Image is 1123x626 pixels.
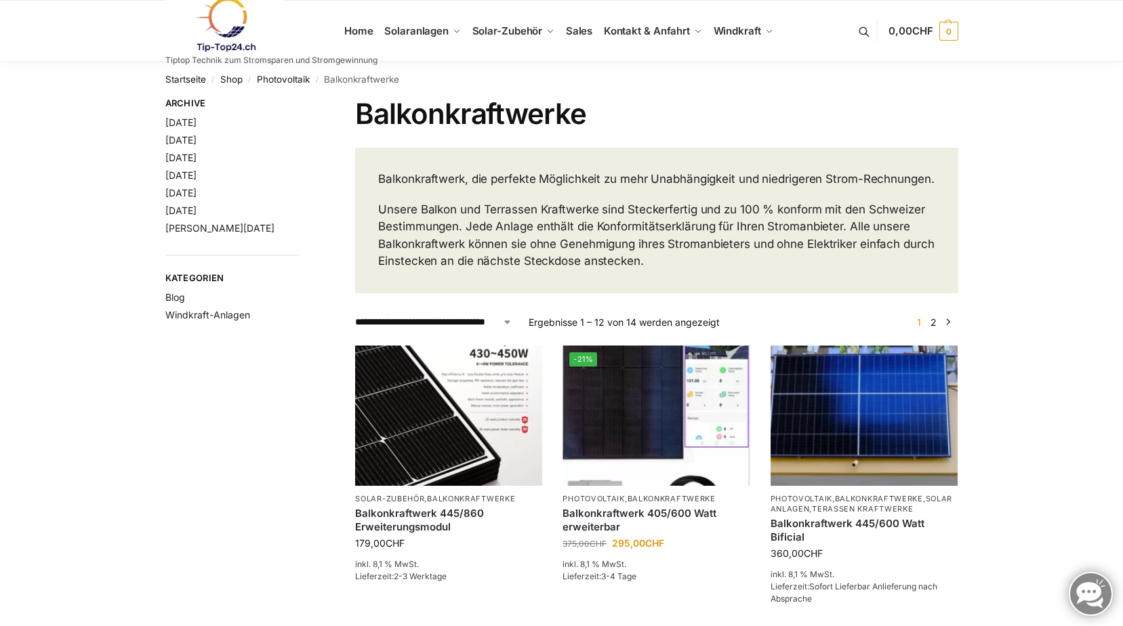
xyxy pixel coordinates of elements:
a: Windkraft [708,1,779,62]
p: Unsere Balkon und Terrassen Kraftwerke sind Steckerfertig und zu 100 % konform mit den Schweizer ... [378,201,935,270]
bdi: 295,00 [612,537,664,549]
a: Blog [165,291,185,303]
a: Balkonkraftwerke [835,494,923,503]
h1: Balkonkraftwerke [355,97,958,131]
span: Windkraft [714,24,761,37]
p: Balkonkraftwerk, die perfekte Möglichkeit zu mehr Unabhängigkeit und niedrigeren Strom-Rechnungen. [378,171,935,188]
img: Solaranlage für den kleinen Balkon [771,346,958,486]
a: Terassen Kraftwerke [812,504,913,514]
select: Shop-Reihenfolge [355,315,512,329]
p: inkl. 8,1 % MwSt. [563,558,750,570]
a: Sales [560,1,598,62]
a: Balkonkraftwerk 445/860 Erweiterungsmodul [355,507,542,533]
bdi: 179,00 [355,537,405,549]
img: Balkonkraftwerk 445/860 Erweiterungsmodul [355,346,542,486]
span: Solaranlagen [384,24,449,37]
span: Solar-Zubehör [472,24,543,37]
span: Lieferzeit: [563,571,636,581]
a: Balkonkraftwerk 405/600 Watt erweiterbar [563,507,750,533]
nav: Produkt-Seitennummerierung [909,315,958,329]
a: [DATE] [165,205,197,216]
a: [PERSON_NAME][DATE] [165,222,274,234]
a: Solaranlagen [771,494,953,514]
span: CHF [912,24,933,37]
a: [DATE] [165,187,197,199]
a: Solar-Zubehör [355,494,424,503]
a: Balkonkraftwerke [427,494,515,503]
span: CHF [590,539,607,549]
a: Startseite [165,74,206,85]
a: Solar-Zubehör [466,1,560,62]
a: 0,00CHF 0 [889,11,958,51]
span: Kontakt & Anfahrt [604,24,690,37]
a: Kontakt & Anfahrt [598,1,708,62]
a: Solaranlagen [379,1,466,62]
a: Seite 2 [927,316,940,328]
p: inkl. 8,1 % MwSt. [771,568,958,581]
span: CHF [804,547,823,559]
a: -21%Steckerfertig Plug & Play mit 410 Watt [563,346,750,486]
a: Shop [220,74,243,85]
span: Lieferzeit: [355,571,447,581]
button: Close filters [300,98,308,112]
a: Photovoltaik [771,494,832,503]
span: Sales [566,24,593,37]
p: , [563,494,750,504]
a: [DATE] [165,152,197,163]
p: , [355,494,542,504]
a: Photovoltaik [257,74,310,85]
a: Balkonkraftwerke [628,494,716,503]
span: 3-4 Tage [601,571,636,581]
a: → [943,315,953,329]
a: [DATE] [165,117,197,128]
span: CHF [645,537,664,549]
p: , , , [771,494,958,515]
span: Kategorien [165,272,300,285]
span: Seite 1 [914,316,924,328]
span: 0 [939,22,958,41]
nav: Breadcrumb [165,62,958,97]
span: 0,00 [889,24,933,37]
p: Tiptop Technik zum Stromsparen und Stromgewinnung [165,56,377,64]
span: CHF [386,537,405,549]
span: / [243,75,257,85]
span: Archive [165,97,300,110]
a: [DATE] [165,134,197,146]
a: Photovoltaik [563,494,624,503]
span: Sofort Lieferbar Anlieferung nach Absprache [771,581,937,604]
span: Lieferzeit: [771,581,937,604]
span: 2-3 Werktage [394,571,447,581]
p: inkl. 8,1 % MwSt. [355,558,542,570]
span: / [206,75,220,85]
a: Windkraft-Anlagen [165,309,250,320]
a: [DATE] [165,169,197,181]
span: / [310,75,324,85]
p: Ergebnisse 1 – 12 von 14 werden angezeigt [529,315,720,329]
bdi: 375,00 [563,539,607,549]
a: Balkonkraftwerk 445/600 Watt Bificial [771,517,958,543]
img: Steckerfertig Plug & Play mit 410 Watt [563,346,750,486]
bdi: 360,00 [771,547,823,559]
